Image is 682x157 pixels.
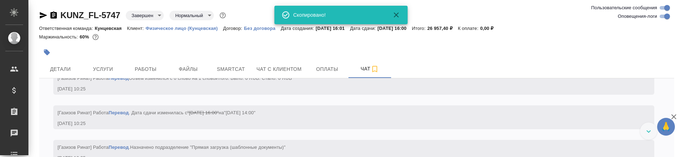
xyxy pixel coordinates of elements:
[281,26,315,31] p: Дата создания:
[244,25,281,31] a: Без договора
[218,11,227,20] button: Доп статусы указывают на важность/срочность заказа
[39,11,48,20] button: Скопировать ссылку для ЯМессенджера
[146,26,223,31] p: Физическое лицо (Кунцевская)
[126,11,164,20] div: Завершен
[591,4,657,11] span: Пользовательские сообщения
[49,11,58,20] button: Скопировать ссылку
[39,34,80,40] p: Маржинальность:
[310,65,344,74] span: Оплаты
[350,26,377,31] p: Дата сдачи:
[129,12,155,19] button: Завершен
[256,65,302,74] span: Чат с клиентом
[223,26,244,31] p: Договор:
[169,11,213,20] div: Завершен
[427,26,458,31] p: 26 957,40 ₽
[660,119,672,134] span: 🙏
[370,65,379,73] svg: Подписаться
[388,11,405,19] button: Закрыть
[378,26,412,31] p: [DATE] 16:00
[412,26,427,31] p: Итого:
[58,75,292,81] span: [Газизов Ринат] Работа Объём изменился с 0 слово на 1 слово
[657,118,675,136] button: 🙏
[171,65,205,74] span: Файлы
[458,26,480,31] p: К оплате:
[86,65,120,74] span: Услуги
[146,25,223,31] a: Физическое лицо (Кунцевская)
[244,26,281,31] p: Без договора
[293,11,382,19] div: Скопировано!
[60,10,120,20] a: KUNZ_FL-5747
[130,145,286,150] span: Назначено подразделение "Прямая загрузка (шаблонные документы)"
[316,26,350,31] p: [DATE] 16:01
[214,65,248,74] span: Smartcat
[58,145,286,150] span: [Газизов Ринат] Работа .
[353,64,387,73] span: Чат
[480,26,499,31] p: 0,00 ₽
[58,110,255,115] span: [Газизов Ринат] Работа . Дата сдачи изменилась с на
[80,34,91,40] p: 60%
[109,110,129,115] a: Перевод
[109,145,129,150] a: Перевод
[39,45,55,60] button: Добавить тэг
[618,13,657,20] span: Оповещения-логи
[129,65,163,74] span: Работы
[216,75,292,81] span: Итого. Было: 0 RUB. Стало: 0 RUB
[173,12,205,19] button: Нормальный
[224,110,256,115] span: "[DATE] 14:00"
[43,65,77,74] span: Детали
[58,85,629,93] div: [DATE] 10:25
[58,120,629,127] div: [DATE] 10:25
[127,26,146,31] p: Клиент:
[109,75,129,81] a: Перевод
[187,110,219,115] span: "[DATE] 16:00"
[95,26,127,31] p: Кунцевская
[39,26,95,31] p: Ответственная команда:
